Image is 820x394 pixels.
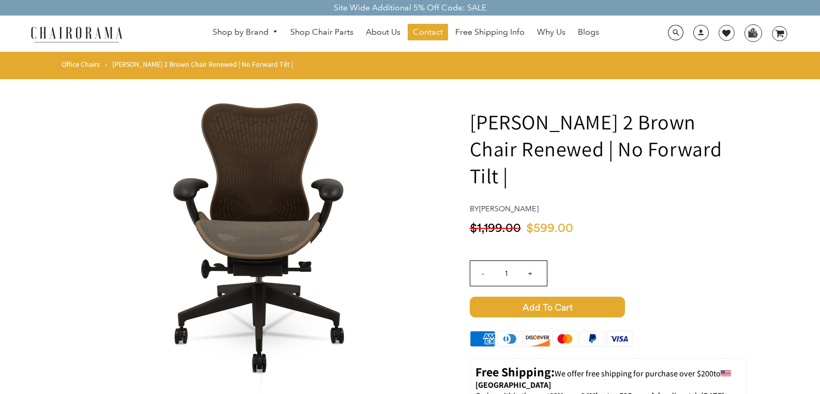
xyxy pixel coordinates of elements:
[105,60,107,69] span: ›
[103,231,414,242] a: Herman Miller Mirra 2 Brown Chair Renewed | No Forward Tilt | - chairorama
[475,364,741,391] p: to
[172,24,640,43] nav: DesktopNavigation
[555,368,713,379] span: We offer free shipping for purchase over $200
[103,82,414,393] img: Herman Miller Mirra 2 Brown Chair Renewed | No Forward Tilt | - chairorama
[366,27,400,38] span: About Us
[470,222,521,235] span: $1,199.00
[62,60,296,74] nav: breadcrumbs
[455,27,525,38] span: Free Shipping Info
[470,108,747,189] h1: [PERSON_NAME] 2 Brown Chair Renewed | No Forward Tilt |
[470,297,625,317] span: Add to Cart
[112,60,293,69] span: [PERSON_NAME] 2 Brown Chair Renewed | No Forward Tilt |
[518,261,543,286] input: +
[25,25,128,43] img: chairorama
[290,27,353,38] span: Shop Chair Parts
[475,380,551,390] strong: [GEOGRAPHIC_DATA]
[475,363,555,380] strong: Free Shipping:
[526,222,573,235] span: $599.00
[470,297,747,317] button: Add to Cart
[413,27,443,38] span: Contact
[532,24,571,40] a: Why Us
[450,24,530,40] a: Free Shipping Info
[573,24,604,40] a: Blogs
[62,60,100,69] a: Office Chairs
[285,24,359,40] a: Shop Chair Parts
[745,25,761,40] img: WhatsApp_Image_2024-07-12_at_16.23.01.webp
[207,24,283,40] a: Shop by Brand
[361,24,406,40] a: About Us
[470,261,495,286] input: -
[578,27,599,38] span: Blogs
[537,27,565,38] span: Why Us
[479,204,539,213] a: [PERSON_NAME]
[470,205,747,213] h4: by
[408,24,448,40] a: Contact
